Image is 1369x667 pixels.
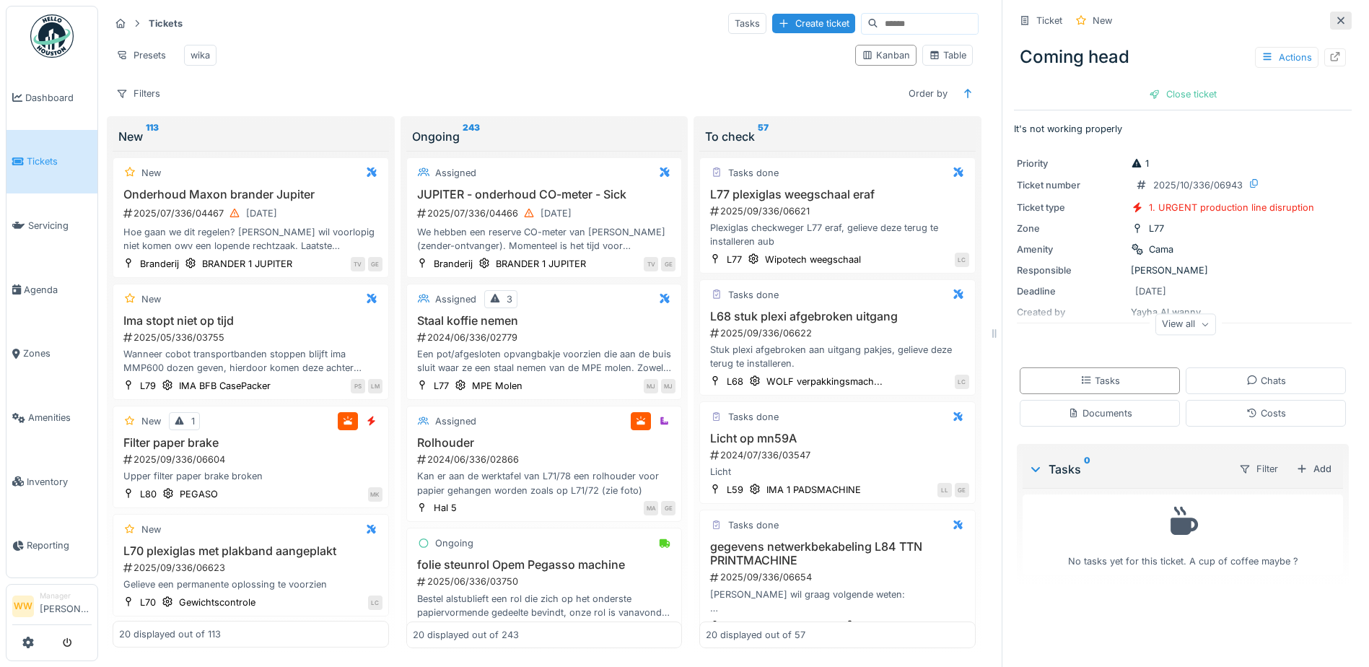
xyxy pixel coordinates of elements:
[661,257,675,271] div: GE
[1017,201,1125,214] div: Ticket type
[24,283,92,297] span: Agenda
[709,204,969,218] div: 2025/09/336/06621
[706,310,969,323] h3: L68 stuk plexi afgebroken uitgang
[146,128,159,145] sup: 113
[6,130,97,194] a: Tickets
[119,347,382,375] div: Wanneer cobot transportbanden stoppen blijft ima MMP600 dozen geven, hierdoor komen deze achter e...
[6,514,97,578] a: Reporting
[368,257,382,271] div: GE
[1032,501,1334,568] div: No tasks yet for this ticket. A cup of coffee maybe ?
[1084,461,1090,478] sup: 0
[119,577,382,591] div: Gelieve een permanente oplossing te voorzien
[122,453,382,466] div: 2025/09/336/06604
[507,292,512,306] div: 3
[644,501,658,515] div: MA
[758,128,769,145] sup: 57
[122,561,382,575] div: 2025/09/336/06623
[27,539,92,552] span: Reporting
[1155,314,1216,335] div: View all
[119,469,382,483] div: Upper filter paper brake broken
[119,225,382,253] div: Hoe gaan we dit regelen? [PERSON_NAME] wil voorlopig niet komen owv een lopende rechtzaak. Laatst...
[1017,243,1125,256] div: Amenity
[110,83,167,104] div: Filters
[661,379,675,393] div: MJ
[118,128,383,145] div: New
[416,204,676,222] div: 2025/07/336/04466
[706,540,969,567] h3: gegevens netwerkbekabeling L84 TTN PRINTMACHINE
[955,375,969,389] div: LC
[179,379,271,393] div: IMA BFB CasePacker
[1017,178,1125,192] div: Ticket number
[416,453,676,466] div: 2024/06/336/02866
[1068,406,1132,420] div: Documents
[709,570,969,584] div: 2025/09/336/06654
[119,314,382,328] h3: Ima stopt niet op tijd
[191,414,195,428] div: 1
[416,331,676,344] div: 2024/06/336/02779
[435,536,473,550] div: Ongoing
[728,288,779,302] div: Tasks done
[541,206,572,220] div: [DATE]
[1014,38,1352,76] div: Coming head
[706,465,969,479] div: Licht
[1017,284,1125,298] div: Deadline
[140,379,156,393] div: L79
[1149,243,1173,256] div: Cama
[1290,459,1337,479] div: Add
[6,66,97,130] a: Dashboard
[727,619,839,632] div: L84 TTN PRINTMACHINE
[12,596,34,617] li: WW
[1153,178,1243,192] div: 2025/10/336/06943
[110,45,172,66] div: Presets
[1246,374,1286,388] div: Chats
[435,292,476,306] div: Assigned
[6,385,97,450] a: Amenities
[413,347,676,375] div: Een pot/afgesloten opvangbakje voorzien die aan de buis sluit waar ze een staal nemen van de MPE ...
[728,13,766,34] div: Tasks
[472,379,522,393] div: MPE Molen
[1093,14,1112,27] div: New
[496,257,586,271] div: BRANDER 1 JUPITER
[862,619,949,632] div: 000 - Niet in de lij...
[180,487,218,501] div: PEGASO
[706,188,969,201] h3: L77 plexiglas weegschaal eraf
[644,379,658,393] div: MJ
[12,590,92,625] a: WW Manager[PERSON_NAME]
[141,523,161,536] div: New
[6,193,97,258] a: Servicing
[709,448,969,462] div: 2024/07/336/03547
[25,91,92,105] span: Dashboard
[1080,374,1120,388] div: Tasks
[27,154,92,168] span: Tickets
[1017,222,1125,235] div: Zone
[1135,284,1166,298] div: [DATE]
[6,450,97,514] a: Inventory
[727,253,742,266] div: L77
[728,410,779,424] div: Tasks done
[706,432,969,445] h3: Licht op mn59A
[368,487,382,502] div: MK
[351,379,365,393] div: PS
[351,257,365,271] div: TV
[728,518,779,532] div: Tasks done
[368,596,382,610] div: LC
[644,257,658,271] div: TV
[709,326,969,340] div: 2025/09/336/06622
[772,14,855,33] div: Create ticket
[435,414,476,428] div: Assigned
[28,219,92,232] span: Servicing
[1014,122,1352,136] p: It's not working properly
[140,487,157,501] div: L80
[119,544,382,558] h3: L70 plexiglas met plakband aangeplakt
[1143,84,1223,104] div: Close ticket
[1131,157,1149,170] div: 1
[179,596,255,609] div: Gewichtscontrole
[122,331,382,344] div: 2025/05/336/03755
[1149,201,1314,214] div: 1. URGENT production line disruption
[412,128,677,145] div: Ongoing
[435,166,476,180] div: Assigned
[1036,14,1062,27] div: Ticket
[1028,461,1227,478] div: Tasks
[766,375,883,388] div: WOLF verpakkingsmach...
[30,14,74,58] img: Badge_color-CXgf-gQk.svg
